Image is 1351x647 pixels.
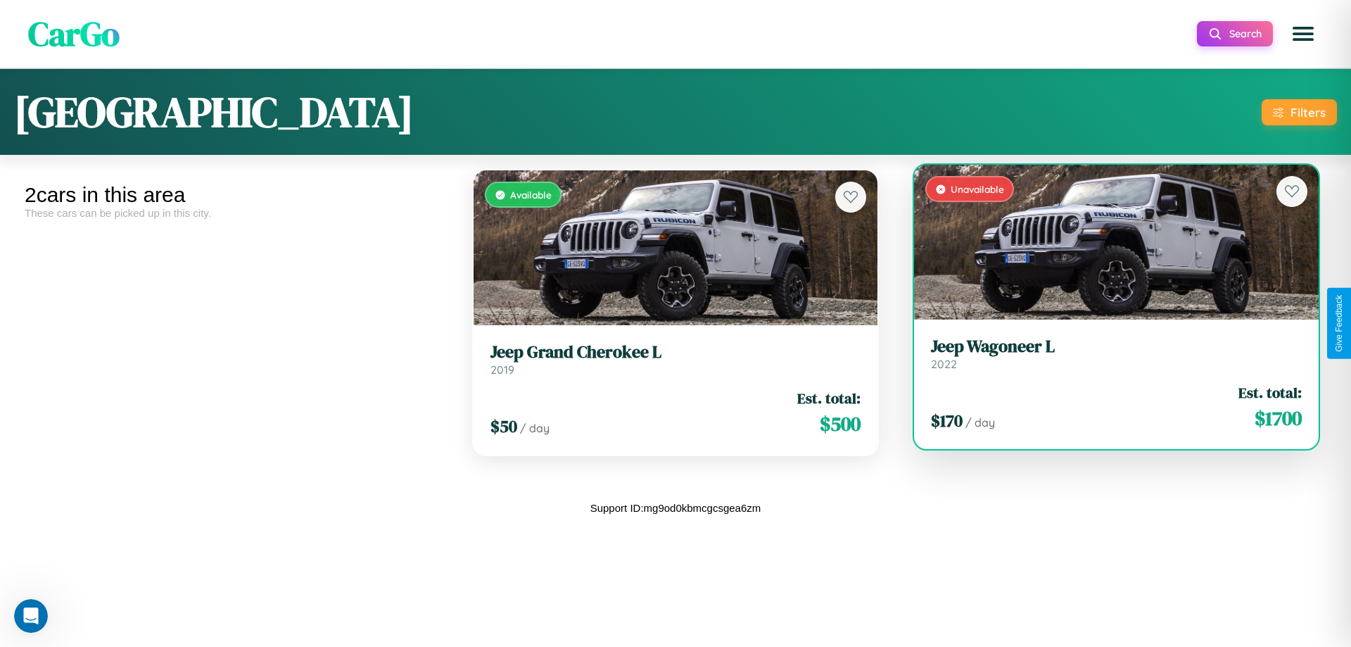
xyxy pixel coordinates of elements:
[1238,382,1302,403] span: Est. total:
[1229,27,1262,40] span: Search
[931,337,1302,357] h3: Jeep Wagoneer L
[951,183,1004,195] span: Unavailable
[490,415,517,438] span: $ 50
[14,83,414,141] h1: [GEOGRAPHIC_DATA]
[931,357,957,371] span: 2022
[490,342,861,377] a: Jeep Grand Cherokee L2019
[25,207,445,219] div: These cars can be picked up in this city.
[510,189,552,201] span: Available
[14,599,48,633] iframe: Intercom live chat
[28,11,120,57] span: CarGo
[965,415,995,429] span: / day
[1262,99,1337,125] button: Filters
[590,498,761,517] p: Support ID: mg9od0kbmcgcsgea6zm
[490,342,861,363] h3: Jeep Grand Cherokee L
[25,183,445,207] div: 2 cars in this area
[1290,105,1326,120] div: Filters
[1255,404,1302,432] span: $ 1700
[797,388,861,408] span: Est. total:
[820,410,861,438] span: $ 500
[1283,14,1323,54] button: Open menu
[520,421,550,435] span: / day
[490,363,514,377] span: 2019
[1334,295,1344,352] div: Give Feedback
[1197,21,1273,46] button: Search
[931,409,963,432] span: $ 170
[931,337,1302,371] a: Jeep Wagoneer L2022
